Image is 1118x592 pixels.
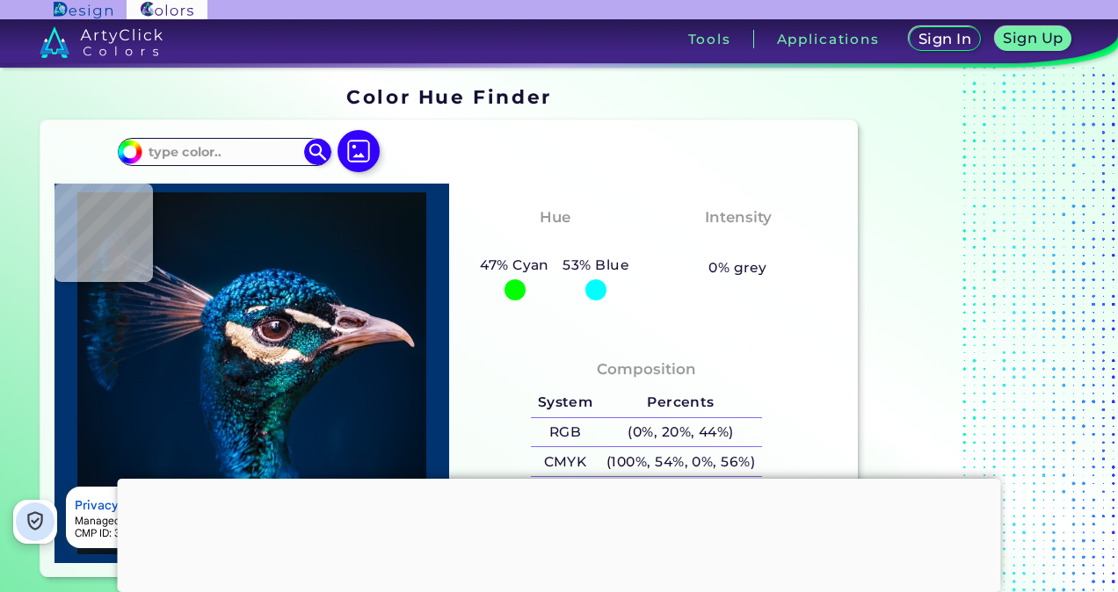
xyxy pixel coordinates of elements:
[473,254,555,277] h5: 47% Cyan
[708,256,766,279] h5: 0% grey
[346,83,551,110] h1: Color Hue Finder
[142,140,306,163] input: type color..
[118,479,1001,588] iframe: Advertisement
[1006,32,1061,45] h5: Sign Up
[540,205,570,230] h4: Hue
[865,79,1085,584] iframe: Advertisement
[531,447,599,476] h5: CMYK
[777,32,880,46] h3: Applications
[700,233,776,254] h3: Vibrant
[688,32,731,46] h3: Tools
[597,357,696,382] h4: Composition
[998,28,1068,50] a: Sign Up
[705,205,772,230] h4: Intensity
[54,2,113,18] img: ArtyClick Design logo
[505,233,605,254] h3: Cyan-Blue
[599,388,762,417] h5: Percents
[63,192,440,554] img: img_pavlin.jpg
[531,418,599,447] h5: RGB
[921,32,969,46] h5: Sign In
[599,418,762,447] h5: (0%, 20%, 44%)
[599,447,762,476] h5: (100%, 54%, 0%, 56%)
[338,130,380,172] img: icon picture
[304,139,330,165] img: icon search
[556,254,636,277] h5: 53% Blue
[912,28,977,50] a: Sign In
[40,26,163,58] img: logo_artyclick_colors_white.svg
[531,388,599,417] h5: System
